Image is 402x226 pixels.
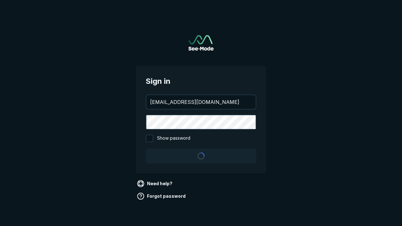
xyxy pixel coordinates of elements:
a: Need help? [136,179,175,189]
a: Forgot password [136,191,188,201]
input: your@email.com [146,95,256,109]
img: See-Mode Logo [188,35,214,51]
span: Show password [157,135,190,142]
a: Go to sign in [188,35,214,51]
span: Sign in [146,76,256,87]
